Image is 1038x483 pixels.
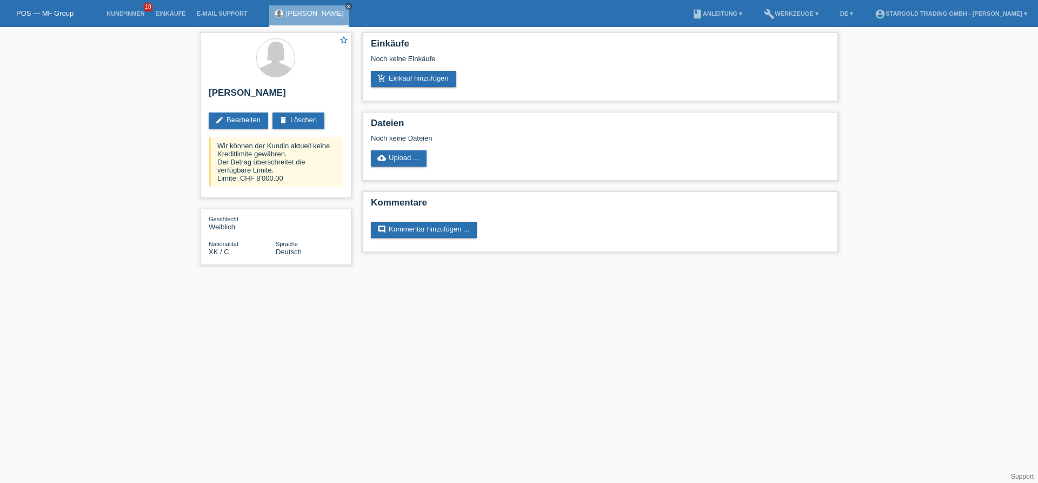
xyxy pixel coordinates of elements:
i: add_shopping_cart [377,74,386,83]
i: comment [377,225,386,234]
a: cloud_uploadUpload ... [371,150,427,167]
a: editBearbeiten [209,113,268,129]
i: account_circle [875,9,886,19]
a: star_border [339,35,349,47]
a: Einkäufe [150,10,191,17]
span: Kosovo / C / 31.03.2001 [209,248,229,256]
i: star_border [339,35,349,45]
a: buildWerkzeuge ▾ [758,10,824,17]
a: E-Mail Support [191,10,253,17]
h2: Kommentare [371,197,829,214]
i: book [692,9,703,19]
a: add_shopping_cartEinkauf hinzufügen [371,71,456,87]
a: DE ▾ [835,10,859,17]
a: deleteLöschen [272,113,324,129]
span: Deutsch [276,248,302,256]
h2: [PERSON_NAME] [209,88,343,104]
h2: Dateien [371,118,829,134]
span: Sprache [276,241,298,247]
a: close [345,3,352,10]
a: bookAnleitung ▾ [687,10,748,17]
span: Nationalität [209,241,238,247]
a: POS — MF Group [16,9,74,17]
div: Noch keine Einkäufe [371,55,829,71]
a: [PERSON_NAME] [286,9,344,17]
span: 10 [143,3,153,12]
i: close [346,4,351,9]
i: edit [215,116,224,124]
div: Noch keine Dateien [371,134,701,142]
i: build [764,9,775,19]
i: cloud_upload [377,154,386,162]
h2: Einkäufe [371,38,829,55]
a: Kund*innen [101,10,150,17]
a: commentKommentar hinzufügen ... [371,222,477,238]
i: delete [279,116,288,124]
a: account_circleStargold Trading GmbH - [PERSON_NAME] ▾ [869,10,1033,17]
span: Geschlecht [209,216,238,222]
a: Support [1011,473,1034,480]
div: Weiblich [209,215,276,231]
div: Wir können der Kundin aktuell keine Kreditlimite gewähren. Der Betrag überschreitet die verfügbar... [209,137,343,187]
